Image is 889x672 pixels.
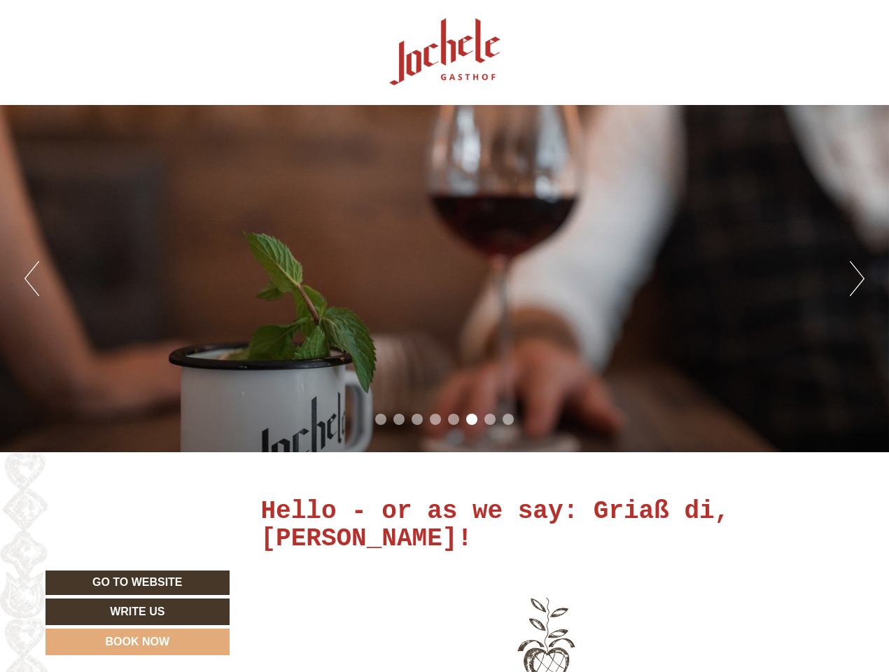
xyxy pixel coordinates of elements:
[850,261,864,296] button: Next
[24,261,39,296] button: Previous
[45,629,230,655] a: Book now
[45,598,230,625] a: Write us
[261,498,834,553] h1: Hello - or as we say: Griaß di, [PERSON_NAME]!
[45,570,230,595] a: Go to website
